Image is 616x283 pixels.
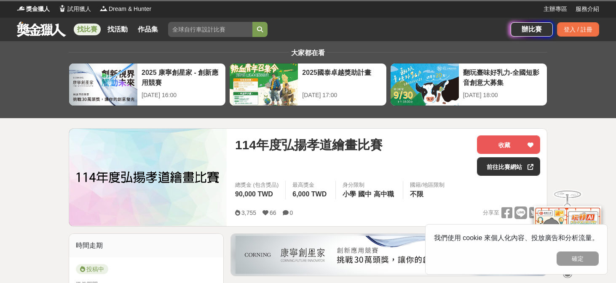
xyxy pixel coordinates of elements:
[109,5,151,13] span: Dream & Hunter
[17,4,25,13] img: Logo
[67,5,91,13] span: 試用獵人
[292,181,329,189] span: 最高獎金
[104,24,131,35] a: 找活動
[544,5,567,13] a: 主辦專區
[69,234,223,257] div: 時間走期
[374,190,394,198] span: 高中職
[134,24,161,35] a: 作品集
[241,209,256,216] span: 3,755
[235,135,383,154] span: 114年度弘揚孝道繪畫比賽
[142,68,221,87] div: 2025 康寧創星家 - 創新應用競賽
[235,181,279,189] span: 總獎金 (包含獎品)
[58,4,67,13] img: Logo
[483,206,499,219] span: 分享至
[235,190,273,198] span: 90,000 TWD
[410,181,445,189] div: 國籍/地區限制
[69,63,226,106] a: 2025 康寧創星家 - 創新應用競賽[DATE] 16:00
[390,63,547,106] a: 翻玩臺味好乳力-全國短影音創意大募集[DATE] 18:00
[358,190,372,198] span: 國中
[76,264,108,274] span: 投稿中
[142,91,221,100] div: [DATE] 16:00
[302,68,382,87] div: 2025國泰卓越獎助計畫
[26,5,50,13] span: 獎金獵人
[343,181,396,189] div: 身分限制
[463,91,543,100] div: [DATE] 18:00
[290,209,293,216] span: 0
[289,49,327,56] span: 大家都在看
[463,68,543,87] div: 翻玩臺味好乳力-全國短影音創意大募集
[557,22,599,37] div: 登入 / 註冊
[58,5,91,13] a: Logo試用獵人
[511,22,553,37] a: 辦比賽
[302,91,382,100] div: [DATE] 17:00
[236,236,542,274] img: be6ed63e-7b41-4cb8-917a-a53bd949b1b4.png
[270,209,276,216] span: 66
[74,24,101,35] a: 找比賽
[477,157,540,176] a: 前往比賽網站
[292,190,327,198] span: 6,000 TWD
[557,251,599,266] button: 確定
[229,63,386,106] a: 2025國泰卓越獎助計畫[DATE] 17:00
[17,5,50,13] a: Logo獎金獵人
[99,4,108,13] img: Logo
[434,234,599,241] span: 我們使用 cookie 來個人化內容、投放廣告和分析流量。
[168,22,252,37] input: 全球自行車設計比賽
[410,190,423,198] span: 不限
[343,190,356,198] span: 小學
[69,129,227,226] img: Cover Image
[99,5,151,13] a: LogoDream & Hunter
[534,205,601,261] img: d2146d9a-e6f6-4337-9592-8cefde37ba6b.png
[576,5,599,13] a: 服務介紹
[477,135,540,154] button: 收藏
